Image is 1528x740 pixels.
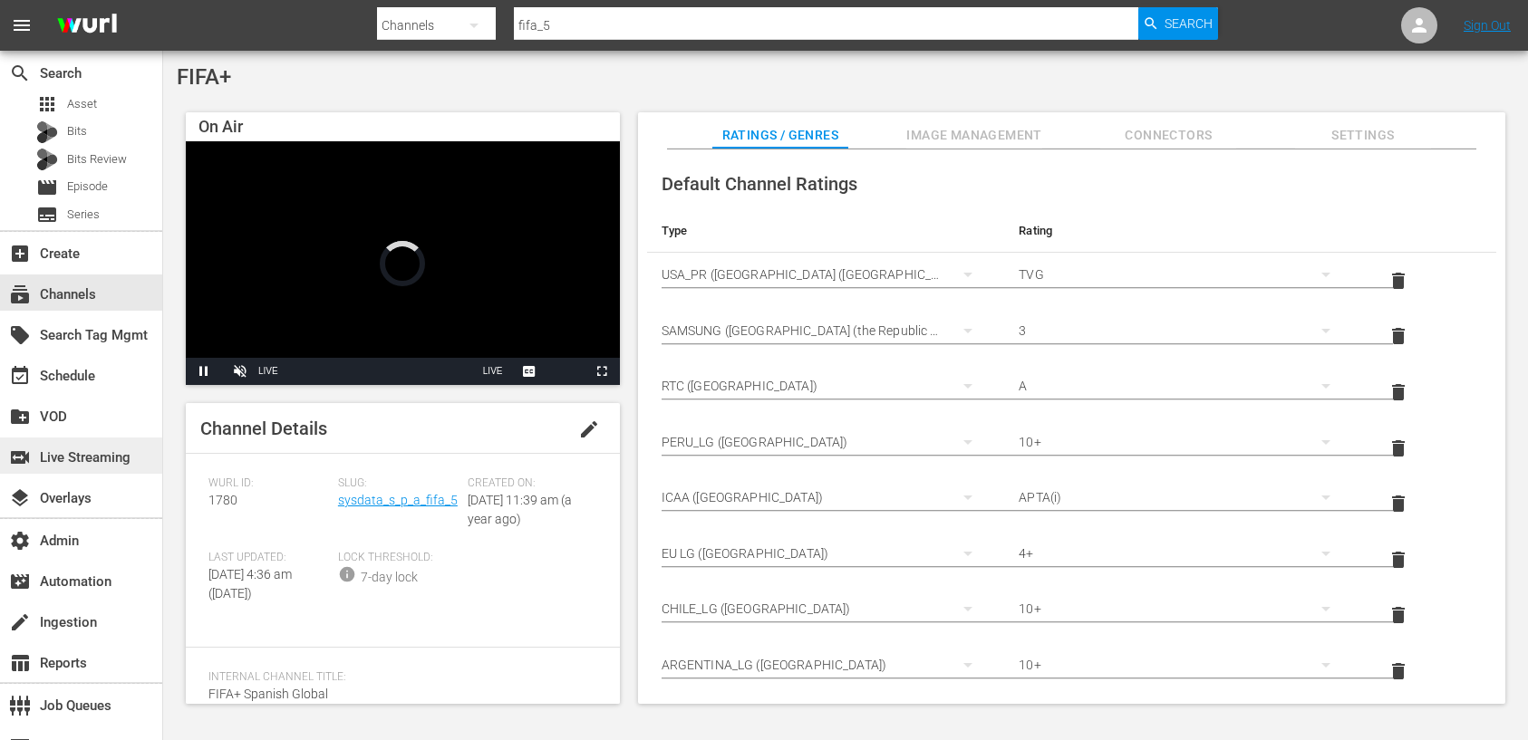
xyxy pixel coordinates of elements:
div: 4+ [1019,528,1348,579]
div: Bits [36,121,58,143]
div: USA_PR ([GEOGRAPHIC_DATA] ([GEOGRAPHIC_DATA])) [662,249,991,300]
span: Reports [9,652,31,674]
span: Channel Details [200,418,327,439]
button: delete [1377,259,1420,303]
div: TVG [1019,249,1348,300]
div: LIVE [258,358,278,385]
div: 10+ [1019,583,1348,634]
span: Automation [9,571,31,592]
span: Channels [9,284,31,305]
span: Series [36,204,58,226]
th: Rating [1004,209,1362,253]
span: Last Updated: [208,551,329,565]
span: Schedule [9,365,31,387]
button: delete [1377,427,1420,470]
button: Unmute [222,358,258,385]
span: Image Management [906,124,1042,147]
div: Bits Review [36,149,58,170]
button: delete [1377,314,1420,358]
button: Search [1138,7,1218,40]
button: Fullscreen [584,358,620,385]
span: delete [1388,270,1409,292]
span: Asset [36,93,58,115]
img: ans4CAIJ8jUAAAAAAAAAAAAAAAAAAAAAAAAgQb4GAAAAAAAAAAAAAAAAAAAAAAAAJMjXAAAAAAAAAAAAAAAAAAAAAAAAgAT5G... [44,5,131,47]
span: delete [1388,660,1409,682]
span: Bits Review [67,150,127,168]
div: 10+ [1019,639,1348,690]
span: Search [1165,7,1213,40]
button: Picture-in-Picture [547,358,584,385]
span: VOD [9,406,31,428]
div: 7-day lock [361,568,418,587]
span: Search [9,62,31,84]
span: Overlays [9,487,31,509]
span: Ratings / Genres [712,124,848,147]
button: edit [567,408,611,451]
span: Live Streaming [9,447,31,468]
span: delete [1388,437,1409,459]
div: APTA(i) [1019,472,1348,523]
div: CHILE_LG ([GEOGRAPHIC_DATA]) [662,583,991,634]
button: delete [1377,649,1420,693]
span: Job Queues [9,695,31,716]
span: delete [1388,549,1409,571]
span: delete [1388,604,1409,626]
a: sysdata_s_p_a_fifa_5 [338,493,458,507]
div: ICAA ([GEOGRAPHIC_DATA]) [662,472,991,523]
div: 10+ [1019,417,1348,467]
span: Wurl ID: [208,476,329,491]
div: ARGENTINA_LG ([GEOGRAPHIC_DATA]) [662,639,991,690]
span: delete [1388,493,1409,514]
button: Seek to live, currently playing live [475,358,511,385]
div: RTC ([GEOGRAPHIC_DATA]) [662,360,991,411]
span: Bits [67,122,87,140]
button: delete [1377,538,1420,581]
a: Sign Out [1464,18,1511,33]
span: delete [1388,325,1409,347]
span: Asset [67,95,97,113]
span: FIFA+ [177,64,231,90]
div: 3 [1019,305,1348,356]
span: Slug: [338,476,459,491]
span: LIVE [483,366,503,376]
span: FIFA+ Spanish Global [208,687,328,701]
span: Settings [1295,124,1431,147]
span: Series [67,206,100,224]
span: edit [578,418,600,440]
span: Lock Threshold: [338,551,459,565]
span: Ingestion [9,611,31,633]
span: [DATE] 4:36 am ([DATE]) [208,567,292,601]
span: Create [9,243,31,264]
th: Type [647,209,1005,253]
span: 1780 [208,493,237,507]
span: Search Tag Mgmt [9,324,31,346]
button: delete [1377,370,1420,414]
span: delete [1388,381,1409,403]
span: menu [11,14,33,36]
span: Default Channel Ratings [662,173,857,195]
div: PERU_LG ([GEOGRAPHIC_DATA]) [662,417,991,467]
span: Admin [9,530,31,552]
span: Internal Channel Title: [208,670,588,685]
span: Episode [36,177,58,198]
button: delete [1377,482,1420,525]
div: EU LG ([GEOGRAPHIC_DATA]) [662,528,991,579]
span: [DATE] 11:39 am (a year ago) [468,493,572,526]
span: info [338,565,356,583]
div: A [1019,360,1348,411]
div: SAMSUNG ([GEOGRAPHIC_DATA] (the Republic of)) [662,305,991,356]
span: Connectors [1100,124,1236,147]
button: delete [1377,593,1420,637]
table: simple table [647,209,1496,699]
span: On Air [198,117,243,136]
button: Pause [186,358,222,385]
span: Episode [67,178,108,196]
span: Created On: [468,476,588,491]
div: Video Player [186,141,620,385]
button: Captions [511,358,547,385]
